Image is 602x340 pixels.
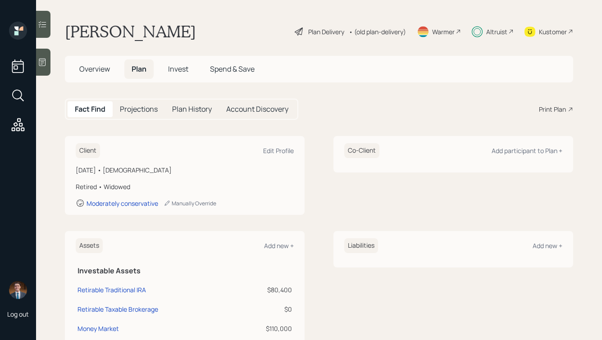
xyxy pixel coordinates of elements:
h6: Co-Client [344,143,379,158]
img: hunter_neumayer.jpg [9,281,27,299]
div: Print Plan [539,104,566,114]
div: Retired • Widowed [76,182,294,191]
span: Plan [132,64,146,74]
span: Invest [168,64,188,74]
div: • (old plan-delivery) [349,27,406,36]
div: Manually Override [164,199,216,207]
h5: Projections [120,105,158,113]
div: Retirable Taxable Brokerage [78,304,158,314]
div: Altruist [486,27,507,36]
div: $0 [234,304,292,314]
h5: Fact Find [75,105,105,113]
div: $110,000 [234,324,292,333]
div: Add new + [533,241,562,250]
div: Retirable Traditional IRA [78,285,146,295]
h5: Account Discovery [226,105,288,113]
div: Add new + [264,241,294,250]
h6: Client [76,143,100,158]
div: Log out [7,310,29,318]
div: Moderately conservative [87,199,158,208]
h5: Plan History [172,105,212,113]
h6: Assets [76,238,103,253]
h1: [PERSON_NAME] [65,22,196,41]
div: Edit Profile [263,146,294,155]
div: Add participant to Plan + [492,146,562,155]
div: $80,400 [234,285,292,295]
div: Kustomer [539,27,567,36]
span: Overview [79,64,110,74]
h6: Liabilities [344,238,378,253]
div: Warmer [432,27,455,36]
div: [DATE] • [DEMOGRAPHIC_DATA] [76,165,294,175]
div: Money Market [78,324,119,333]
h5: Investable Assets [78,267,292,275]
div: Plan Delivery [308,27,344,36]
span: Spend & Save [210,64,255,74]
